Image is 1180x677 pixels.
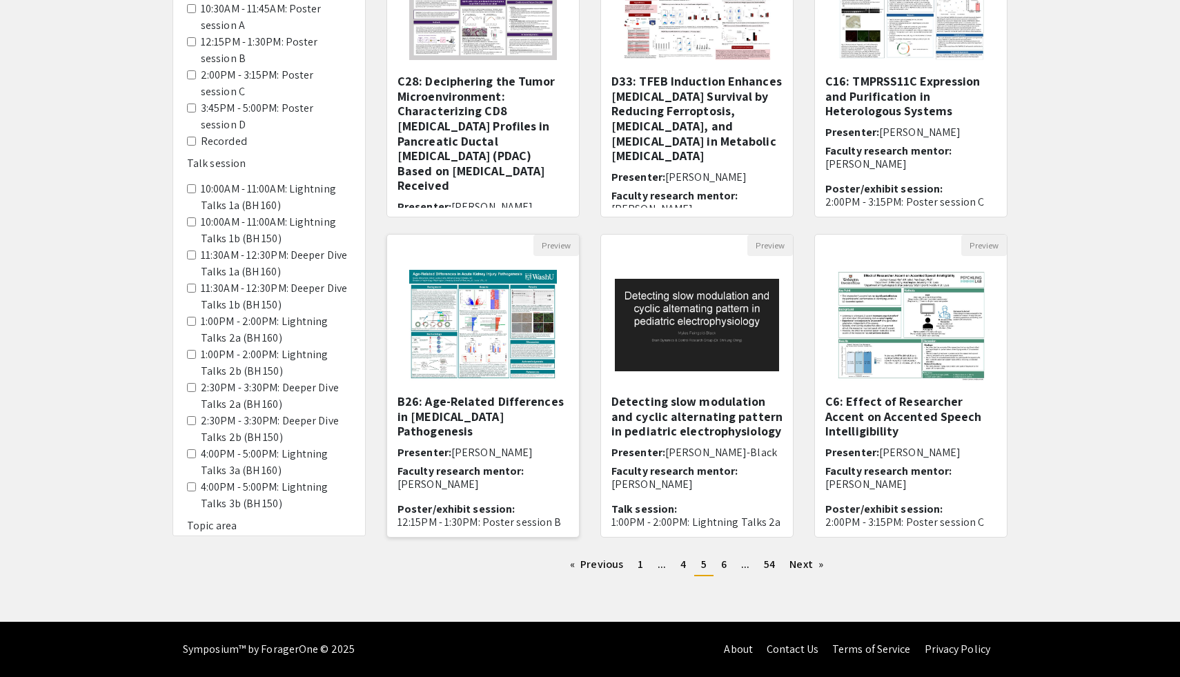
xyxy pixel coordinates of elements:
[395,256,570,394] img: <p>B26: Age-Related Differences in Acute Kidney Injury Pathogenesis</p>
[187,519,351,532] h6: Topic area
[747,235,793,256] button: Preview
[397,74,569,193] h5: C28: Deciphering the Tumor Microenvironment: Characterizing CD8 [MEDICAL_DATA] Profiles in Pancre...
[611,74,783,164] h5: D33: TFEB Induction Enhances [MEDICAL_DATA] Survival by Reducing Ferroptosis, [MEDICAL_DATA], and...
[680,557,686,571] span: 4
[825,144,952,158] span: Faculty research mentor:
[201,34,351,67] label: 12:15PM - 1:30PM: Poster session B
[825,157,996,170] p: [PERSON_NAME]
[767,642,818,656] a: Contact Us
[201,313,351,346] label: 1:00PM - 2:00PM: Lightning Talks 2a (BH 160)
[611,516,783,542] p: 1:00PM - 2:00PM: Lightning Talks 2a (BH 160)
[724,642,753,656] a: About
[611,446,783,459] h6: Presenter:
[201,1,351,34] label: 10:30AM - 11:45AM: Poster session A
[451,199,533,214] span: [PERSON_NAME]
[600,234,794,538] div: Open Presentation <p class="ql-align-center">Detecting slow modulation and cyclic alternating pat...
[814,234,1007,538] div: Open Presentation <p>C6: Effect of Researcher Accent on Accented Speech Intelligibility</p>
[201,479,351,512] label: 4:00PM - 5:00PM: Lightning Talks 3b (BH 150)
[825,502,943,516] span: Poster/exhibit session:
[879,125,961,139] span: [PERSON_NAME]
[201,181,351,214] label: 10:00AM - 11:00AM: Lightning Talks 1a (BH 160)
[825,195,996,208] p: 2:00PM - 3:15PM: Poster session C
[201,247,351,280] label: 11:30AM - 12:30PM: Deeper Dive Talks 1a (BH 160)
[823,256,998,394] img: <p>C6: Effect of Researcher Accent on Accented Speech Intelligibility</p>
[741,557,749,571] span: ...
[187,157,351,170] h6: Talk session
[386,234,580,538] div: Open Presentation <p>B26: Age-Related Differences in Acute Kidney Injury Pathogenesis</p>
[563,554,630,575] a: Previous page
[201,67,351,100] label: 2:00PM - 3:15PM: Poster session C
[825,74,996,119] h5: C16: TMPRSS11C Expression and Purification in Heterologous Systems
[611,394,783,439] h5: Detecting slow modulation and cyclic alternating pattern in pediatric electrophysiology
[397,516,569,529] p: 12:15PM - 1:30PM: Poster session B
[611,502,677,516] span: Talk session:
[201,100,351,133] label: 3:45PM - 5:00PM: Poster session D
[638,557,643,571] span: 1
[201,413,351,446] label: 2:30PM - 3:30PM: Deeper Dive Talks 2b (BH 150)
[611,188,738,203] span: Faculty research mentor:
[925,642,990,656] a: Privacy Policy
[397,446,569,459] h6: Presenter:
[533,235,579,256] button: Preview
[825,464,952,478] span: Faculty research mentor:
[201,380,351,413] label: 2:30PM - 3:30PM: Deeper Dive Talks 2a (BH 160)
[397,394,569,439] h5: B26: Age-Related Differences in [MEDICAL_DATA] Pathogenesis
[665,170,747,184] span: [PERSON_NAME]
[201,446,351,479] label: 4:00PM - 5:00PM: Lightning Talks 3a (BH 160)
[611,478,783,491] p: [PERSON_NAME]
[879,445,961,460] span: [PERSON_NAME]
[611,170,783,184] h6: Presenter:
[825,516,996,529] p: 2:00PM - 3:15PM: Poster session C
[397,502,515,516] span: Poster/exhibit session:
[386,554,1007,576] ul: Pagination
[658,557,666,571] span: ...
[183,622,355,677] div: Symposium™ by ForagerOne © 2025
[201,280,351,313] label: 11:30AM - 12:30PM: Deeper Dive Talks 1b (BH 150)
[825,181,943,196] span: Poster/exhibit session:
[201,346,351,380] label: 1:00PM - 2:00PM: Lightning Talks 2b (BH 150)
[665,445,777,460] span: [PERSON_NAME]-Black
[825,446,996,459] h6: Presenter:
[783,554,830,575] a: Next page
[397,478,569,491] p: [PERSON_NAME]
[611,464,738,478] span: Faculty research mentor:
[10,615,59,667] iframe: Chat
[397,200,569,213] h6: Presenter:
[397,464,524,478] span: Faculty research mentor:
[825,478,996,491] p: [PERSON_NAME]
[764,557,775,571] span: 54
[201,214,351,247] label: 10:00AM - 11:00AM: Lightning Talks 1b (BH 150)
[701,557,707,571] span: 5
[825,394,996,439] h5: C6: Effect of Researcher Accent on Accented Speech Intelligibility
[825,126,996,139] h6: Presenter:
[611,202,783,215] p: [PERSON_NAME]
[961,235,1007,256] button: Preview
[721,557,727,571] span: 6
[201,133,247,150] label: Recorded
[832,642,911,656] a: Terms of Service
[451,445,533,460] span: [PERSON_NAME]
[601,265,793,385] img: <p class="ql-align-center">Detecting slow modulation and cyclic alternating pattern in pediatric ...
